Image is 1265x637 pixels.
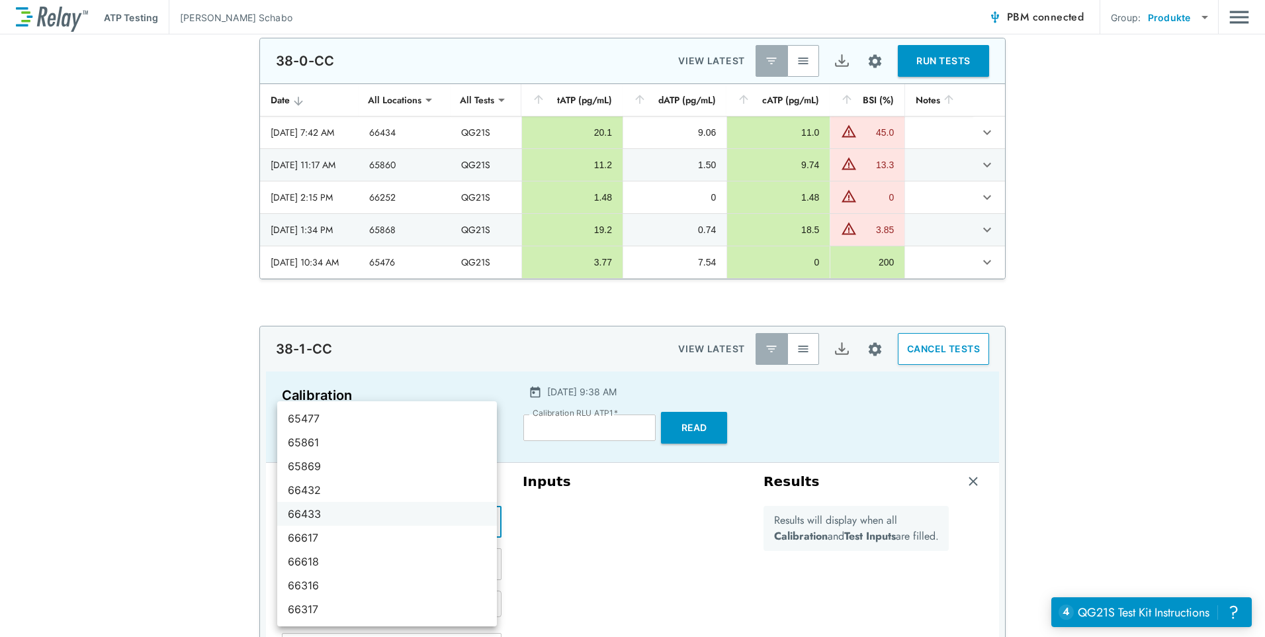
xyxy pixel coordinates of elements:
li: 66618 [277,550,497,573]
li: 66316 [277,573,497,597]
iframe: Resource center [1051,597,1252,627]
li: 66433 [277,502,497,526]
li: 66617 [277,526,497,550]
li: 66317 [277,597,497,621]
li: 65861 [277,430,497,454]
li: 66432 [277,478,497,502]
li: 65869 [277,454,497,478]
li: 65477 [277,407,497,430]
